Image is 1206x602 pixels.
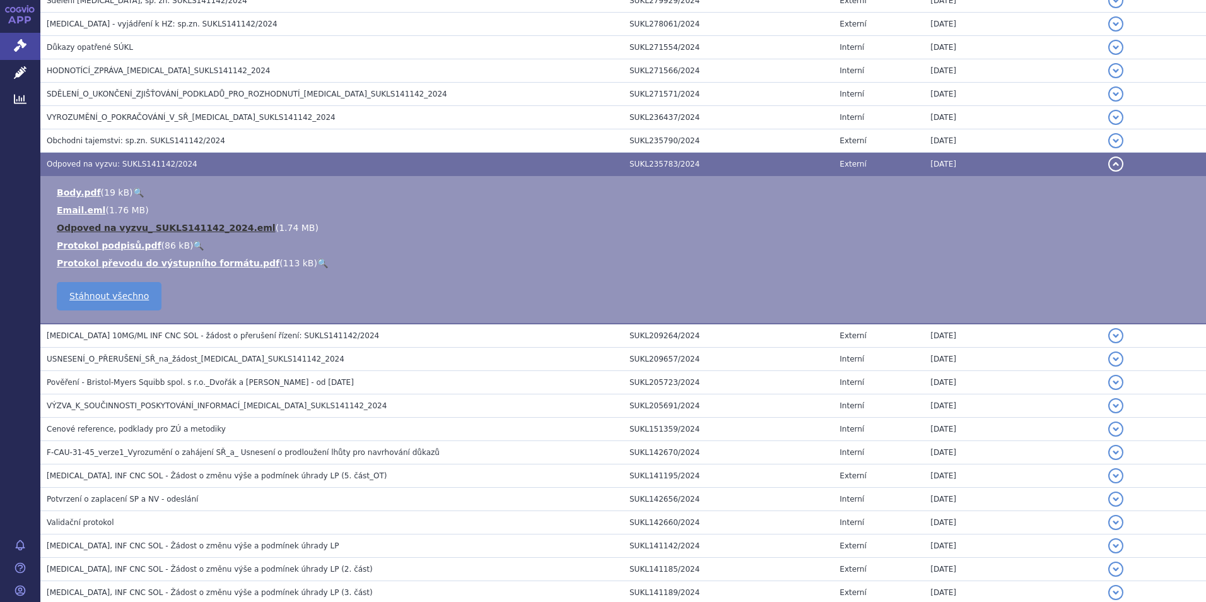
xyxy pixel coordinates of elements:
[840,448,864,457] span: Interní
[57,258,279,268] a: Protokol převodu do výstupního formátu.pdf
[623,348,833,371] td: SUKL209657/2024
[840,471,866,480] span: Externí
[840,20,866,28] span: Externí
[840,588,866,597] span: Externí
[840,565,866,574] span: Externí
[840,90,864,98] span: Interní
[1108,63,1123,78] button: detail
[840,541,866,550] span: Externí
[1108,422,1123,437] button: detail
[924,394,1101,418] td: [DATE]
[1108,156,1123,172] button: detail
[924,59,1101,83] td: [DATE]
[840,378,864,387] span: Interní
[924,324,1101,348] td: [DATE]
[623,441,833,464] td: SUKL142670/2024
[47,518,114,527] span: Validační protokol
[57,204,1193,216] li: ( )
[57,282,161,310] a: Stáhnout všechno
[924,106,1101,129] td: [DATE]
[193,240,204,251] a: 🔍
[47,90,447,98] span: SDĚLENÍ_O_UKONČENÍ_ZJIŠŤOVÁNÍ_PODKLADŮ_PRO_ROZHODNUTÍ_OPDIVO_SUKLS141142_2024
[924,129,1101,153] td: [DATE]
[57,205,105,215] a: Email.eml
[1108,398,1123,413] button: detail
[623,153,833,176] td: SUKL235783/2024
[47,471,387,480] span: OPDIVO, INF CNC SOL - Žádost o změnu výše a podmínek úhrady LP (5. část_OT)
[47,113,336,122] span: VYROZUMĚNÍ_O_POKRAČOVÁNÍ_V_SŘ_OPDIVO_SUKLS141142_2024
[924,371,1101,394] td: [DATE]
[1108,86,1123,102] button: detail
[623,488,833,511] td: SUKL142656/2024
[57,223,276,233] a: Odpoved na vyzvu_ SUKLS141142_2024.eml
[924,13,1101,36] td: [DATE]
[623,324,833,348] td: SUKL209264/2024
[623,129,833,153] td: SUKL235790/2024
[623,418,833,441] td: SUKL151359/2024
[840,113,864,122] span: Interní
[47,43,133,52] span: Důkazy opatřené SÚKL
[924,511,1101,534] td: [DATE]
[623,464,833,488] td: SUKL141195/2024
[1108,110,1123,125] button: detail
[47,565,373,574] span: OPDIVO, INF CNC SOL - Žádost o změnu výše a podmínek úhrady LP (2. část)
[279,223,315,233] span: 1.74 MB
[924,441,1101,464] td: [DATE]
[133,187,144,198] a: 🔍
[623,371,833,394] td: SUKL205723/2024
[623,106,833,129] td: SUKL236437/2024
[283,258,314,268] span: 113 kB
[317,258,328,268] a: 🔍
[57,221,1193,234] li: ( )
[1108,445,1123,460] button: detail
[623,558,833,581] td: SUKL141185/2024
[47,66,271,75] span: HODNOTÍCÍ_ZPRÁVA_OPDIVO_SUKLS141142_2024
[165,240,190,251] span: 86 kB
[1108,515,1123,530] button: detail
[840,495,864,504] span: Interní
[840,136,866,145] span: Externí
[924,83,1101,106] td: [DATE]
[1108,562,1123,577] button: detail
[623,394,833,418] td: SUKL205691/2024
[104,187,129,198] span: 19 kB
[47,355,344,363] span: USNESENÍ_O_PŘERUŠENÍ_SŘ_na_žádost_OPDIVO_SUKLS141142_2024
[840,331,866,340] span: Externí
[924,488,1101,511] td: [DATE]
[623,59,833,83] td: SUKL271566/2024
[1108,40,1123,55] button: detail
[1108,133,1123,148] button: detail
[924,558,1101,581] td: [DATE]
[57,239,1193,252] li: ( )
[1108,328,1123,343] button: detail
[1108,351,1123,367] button: detail
[1108,492,1123,507] button: detail
[840,43,864,52] span: Interní
[840,401,864,410] span: Interní
[924,418,1101,441] td: [DATE]
[57,257,1193,269] li: ( )
[623,13,833,36] td: SUKL278061/2024
[109,205,145,215] span: 1.76 MB
[47,378,354,387] span: Pověření - Bristol-Myers Squibb spol. s r.o._Dvořák a Zadražilová - od 15.07.2024
[47,160,197,168] span: Odpoved na vyzvu: SUKLS141142/2024
[47,401,387,410] span: VÝZVA_K_SOUČINNOSTI_POSKYTOVÁNÍ_INFORMACÍ_OPDIVO_SUKLS141142_2024
[924,153,1101,176] td: [DATE]
[924,534,1101,558] td: [DATE]
[1108,375,1123,390] button: detail
[47,541,339,550] span: OPDIVO, INF CNC SOL - Žádost o změnu výše a podmínek úhrady LP
[57,187,101,198] a: Body.pdf
[47,425,226,434] span: Cenové reference, podklady pro ZÚ a metodiky
[57,186,1193,199] li: ( )
[840,66,864,75] span: Interní
[1108,16,1123,32] button: detail
[57,240,161,251] a: Protokol podpisů.pdf
[623,83,833,106] td: SUKL271571/2024
[623,511,833,534] td: SUKL142660/2024
[924,348,1101,371] td: [DATE]
[47,495,198,504] span: Potvrzení o zaplacení SP a NV - odeslání
[840,518,864,527] span: Interní
[924,464,1101,488] td: [DATE]
[840,425,864,434] span: Interní
[623,36,833,59] td: SUKL271554/2024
